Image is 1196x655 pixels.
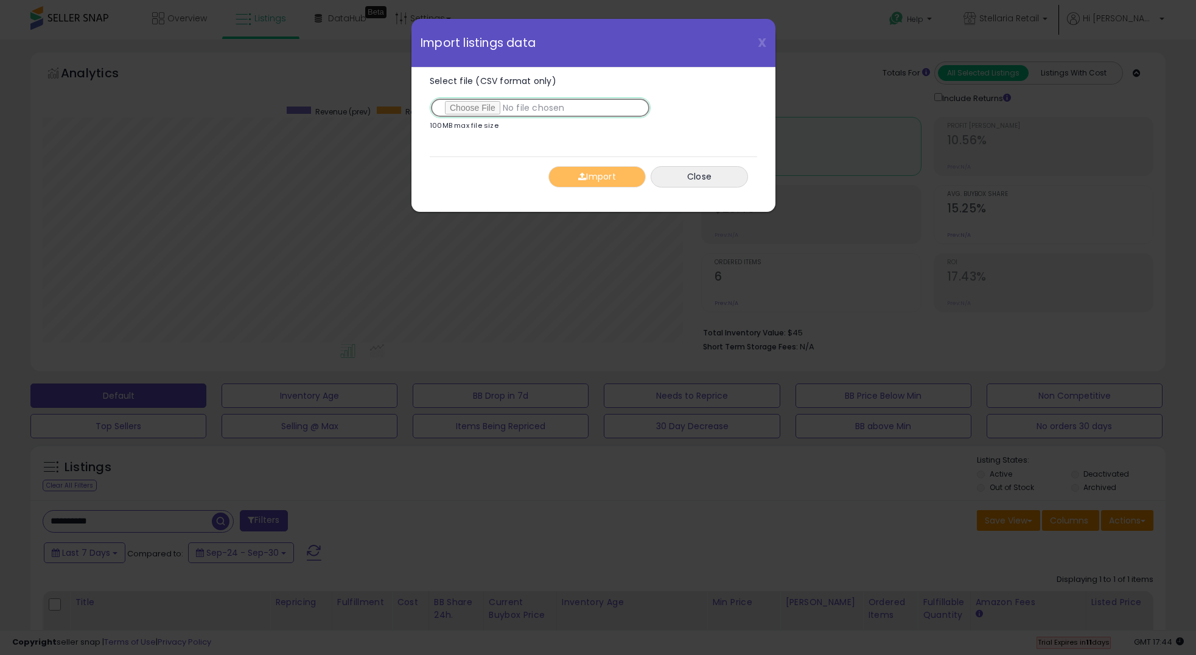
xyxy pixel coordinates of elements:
[430,122,498,129] p: 100MB max file size
[421,37,536,49] span: Import listings data
[430,75,556,87] span: Select file (CSV format only)
[758,34,766,51] span: X
[651,166,748,187] button: Close
[548,166,646,187] button: Import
